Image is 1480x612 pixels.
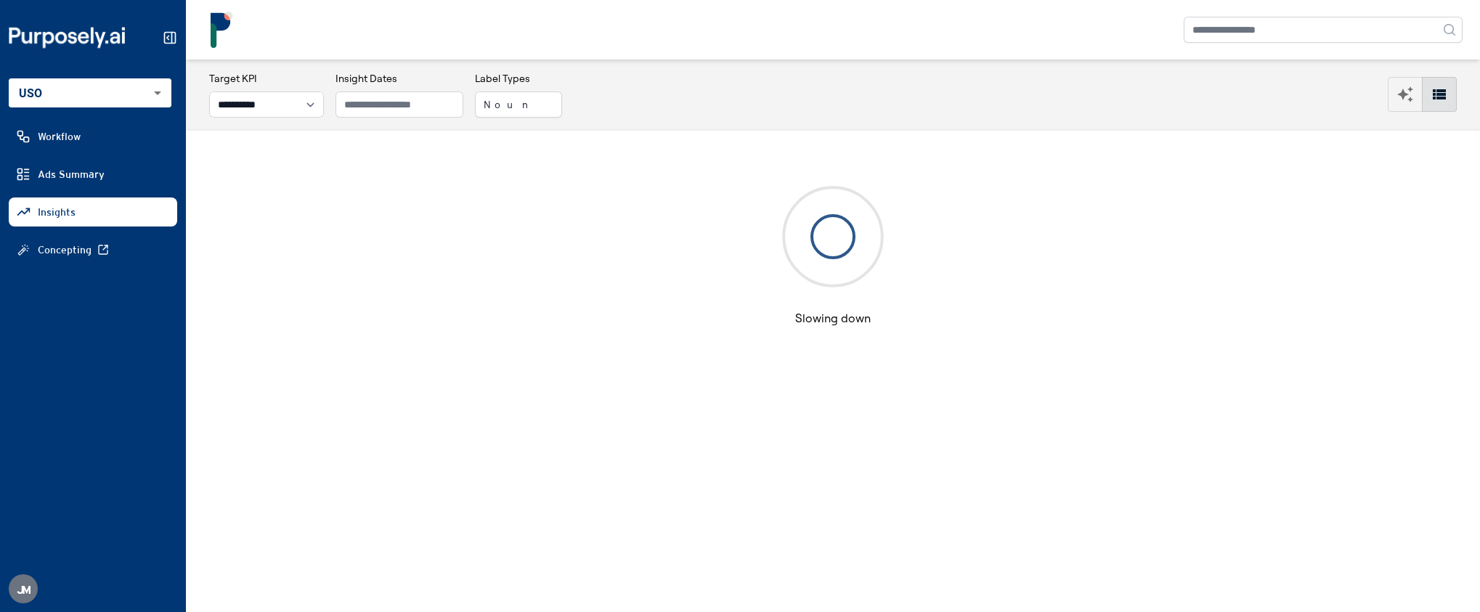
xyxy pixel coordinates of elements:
[209,71,324,86] h3: Target KPI
[9,235,177,264] a: Concepting
[9,574,38,603] div: J M
[9,197,177,227] a: Insights
[9,160,177,189] a: Ads Summary
[9,122,177,151] a: Workflow
[38,167,105,181] span: Ads Summary
[336,71,463,86] h3: Insight Dates
[203,12,240,48] img: logo
[9,78,171,107] div: USO
[475,91,562,118] button: Noun
[38,242,92,257] span: Concepting
[475,71,562,86] h3: Label Types
[38,129,81,144] span: Workflow
[9,574,38,603] button: JM
[38,205,76,219] span: Insights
